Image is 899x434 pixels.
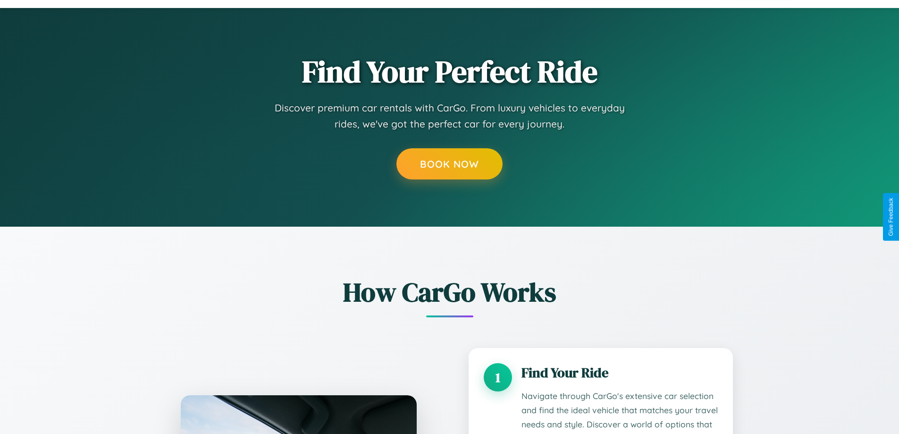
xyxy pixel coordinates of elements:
h3: Find Your Ride [521,363,718,382]
div: 1 [484,363,512,391]
div: Give Feedback [888,198,894,236]
p: Discover premium car rentals with CarGo. From luxury vehicles to everyday rides, we've got the pe... [261,100,639,132]
h2: How CarGo Works [167,274,733,310]
h1: Find Your Perfect Ride [302,55,597,88]
button: Book Now [396,148,503,179]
